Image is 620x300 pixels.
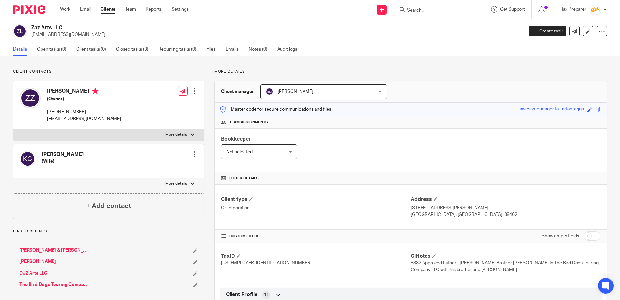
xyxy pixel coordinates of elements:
a: Closed tasks (3) [116,43,153,56]
a: Emails [226,43,244,56]
span: Other details [229,176,259,181]
a: Details [13,43,32,56]
h4: Client type [221,196,411,203]
p: [EMAIL_ADDRESS][DOMAIN_NAME] [31,31,519,38]
span: Team assignments [229,120,268,125]
label: Show empty fields [542,233,579,239]
a: Files [206,43,221,56]
p: [EMAIL_ADDRESS][DOMAIN_NAME] [47,116,121,122]
h4: TaxID [221,253,411,260]
input: Search [406,8,465,14]
p: Tax Preparer [561,6,586,13]
a: Audit logs [277,43,302,56]
img: svg%3E [20,88,41,108]
div: awesome-magenta-tartan-eggs [520,106,584,113]
h4: [PERSON_NAME] [47,88,121,96]
h4: Address [411,196,600,203]
h4: ClNotes [411,253,600,260]
p: [STREET_ADDRESS][PERSON_NAME] [411,205,600,211]
a: Open tasks (0) [37,43,71,56]
p: Linked clients [13,229,204,234]
span: Client Profile [226,291,257,298]
img: svg%3E [13,24,27,38]
a: Notes (0) [249,43,272,56]
a: [PERSON_NAME] & [PERSON_NAME] [19,247,91,254]
p: [PHONE_NUMBER] [47,109,121,115]
a: Client tasks (0) [76,43,111,56]
h4: [PERSON_NAME] [42,151,84,158]
a: Email [80,6,91,13]
a: Recurring tasks (0) [158,43,201,56]
span: 8832 Approved Father - [PERSON_NAME] Brother [PERSON_NAME] In The Bird Dogs Touring Company LLC w... [411,261,599,272]
a: Create task [529,26,566,36]
h4: + Add contact [86,201,131,211]
img: svg%3E [20,151,35,167]
span: [PERSON_NAME] [278,89,313,94]
span: [US_EMPLOYER_IDENTIFICATION_NUMBER] [221,261,312,265]
a: DJZ Arts LLC [19,270,47,277]
p: More details [165,181,187,186]
a: Team [125,6,136,13]
a: [PERSON_NAME] [19,258,56,265]
img: Pixie [13,5,45,14]
i: Primary [92,88,99,94]
p: Master code for secure communications and files [220,106,331,113]
p: C Corporation [221,205,411,211]
a: Reports [146,6,162,13]
p: More details [214,69,607,74]
a: Clients [101,6,115,13]
a: The Bird Dogs Touring Company LLC [19,281,91,288]
p: More details [165,132,187,137]
p: [GEOGRAPHIC_DATA], [GEOGRAPHIC_DATA], 38462 [411,211,600,218]
h5: (Owner) [47,96,121,102]
img: svg%3E [266,88,273,95]
span: 11 [264,292,269,298]
h5: (Wife) [42,158,84,165]
span: Get Support [500,7,525,12]
h4: CUSTOM FIELDS [221,234,411,239]
a: Settings [172,6,189,13]
h3: Client manager [221,88,254,95]
p: Client contacts [13,69,204,74]
h2: Zaz Arts LLC [31,24,421,31]
span: Not selected [226,150,253,154]
img: siteIcon.png [590,5,600,15]
span: Bookkeeper [221,136,251,142]
a: Work [60,6,70,13]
